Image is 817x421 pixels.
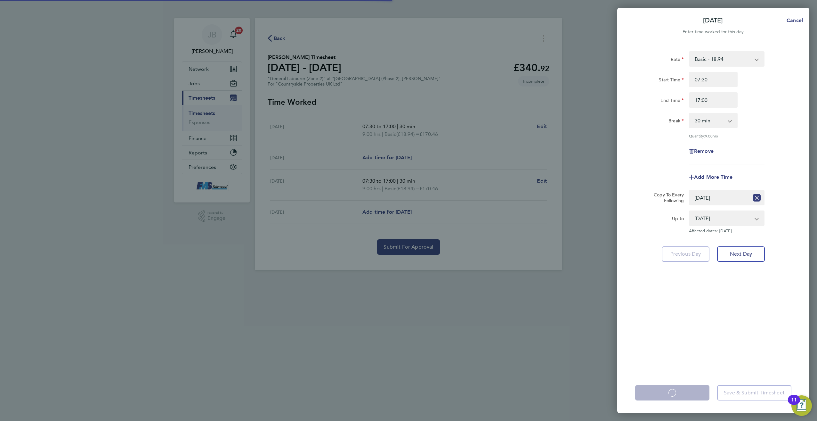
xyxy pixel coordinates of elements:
button: Cancel [776,14,809,27]
label: Rate [671,56,684,64]
label: Start Time [659,77,684,85]
span: Cancel [785,17,803,23]
div: 11 [791,400,797,408]
div: Enter time worked for this day. [617,28,809,36]
span: Add More Time [694,174,732,180]
label: Up to [672,216,684,223]
label: Copy To Every Following [649,192,684,203]
p: [DATE] [703,16,723,25]
div: Quantity: hrs [689,133,764,138]
input: E.g. 18:00 [689,92,738,108]
label: Break [668,118,684,126]
button: Add More Time [689,175,732,180]
button: Remove [689,149,714,154]
span: 9.00 [705,133,713,138]
button: Open Resource Center, 11 new notifications [791,395,812,416]
span: Next Day [730,251,752,257]
span: Remove [694,148,714,154]
input: E.g. 08:00 [689,72,738,87]
label: End Time [660,97,684,105]
button: Next Day [717,246,765,262]
button: Reset selection [753,191,761,205]
span: Affected dates: [DATE] [689,228,764,234]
